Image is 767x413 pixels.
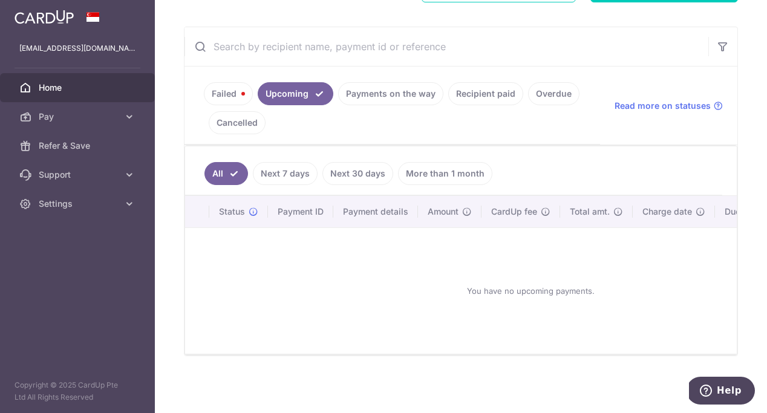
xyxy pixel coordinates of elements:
[39,140,119,152] span: Refer & Save
[39,169,119,181] span: Support
[209,111,266,134] a: Cancelled
[322,162,393,185] a: Next 30 days
[19,42,135,54] p: [EMAIL_ADDRESS][DOMAIN_NAME]
[528,82,579,105] a: Overdue
[253,162,318,185] a: Next 7 days
[258,82,333,105] a: Upcoming
[491,206,537,218] span: CardUp fee
[39,82,119,94] span: Home
[615,100,723,112] a: Read more on statuses
[39,198,119,210] span: Settings
[338,82,443,105] a: Payments on the way
[39,111,119,123] span: Pay
[570,206,610,218] span: Total amt.
[689,377,755,407] iframe: Opens a widget where you can find more information
[184,27,708,66] input: Search by recipient name, payment id or reference
[333,196,418,227] th: Payment details
[268,196,333,227] th: Payment ID
[448,82,523,105] a: Recipient paid
[428,206,459,218] span: Amount
[642,206,692,218] span: Charge date
[204,162,248,185] a: All
[15,10,74,24] img: CardUp
[725,206,761,218] span: Due date
[615,100,711,112] span: Read more on statuses
[204,82,253,105] a: Failed
[398,162,492,185] a: More than 1 month
[219,206,245,218] span: Status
